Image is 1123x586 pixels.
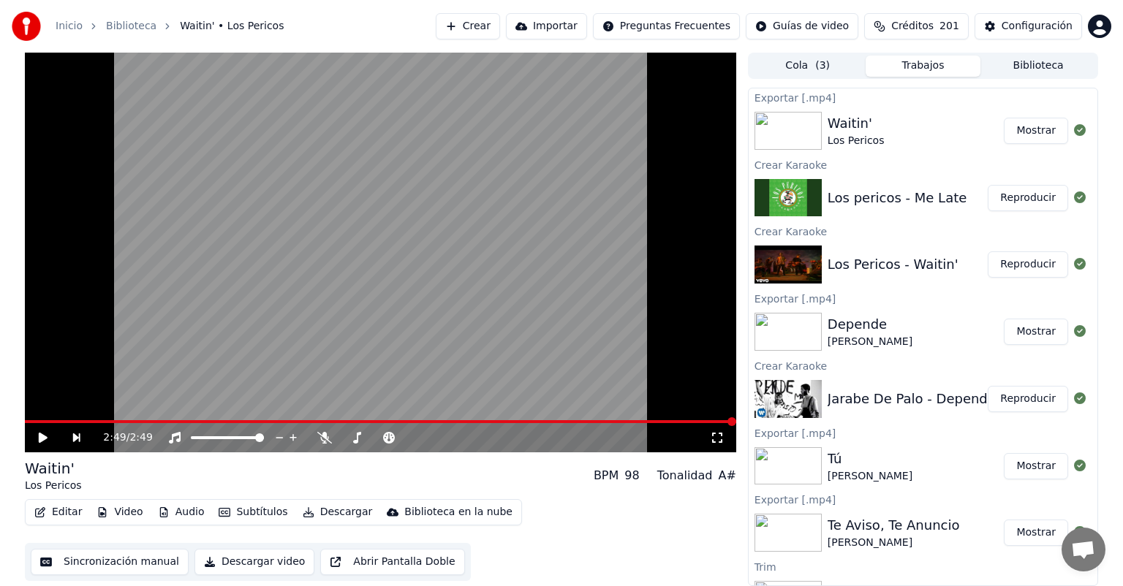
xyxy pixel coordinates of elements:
div: [PERSON_NAME] [828,335,912,349]
button: Importar [506,13,587,39]
div: Jarabe De Palo - Depende [828,389,996,409]
button: Subtítulos [213,502,293,522]
div: BPM [594,467,619,484]
button: Mostrar [1004,453,1068,479]
span: 2:49 [103,430,126,445]
div: Crear Karaoke [749,156,1097,173]
div: Waitin' [25,458,82,479]
div: Chat abierto [1062,528,1105,571]
img: youka [12,12,41,41]
div: Biblioteca en la nube [404,505,513,520]
div: Los pericos - Me Late [828,188,967,208]
button: Preguntas Frecuentes [593,13,740,39]
button: Editar [29,502,88,522]
div: Te Aviso, Te Anuncio [828,515,960,536]
button: Biblioteca [980,56,1096,77]
div: Tonalidad [657,467,713,484]
span: ( 3 ) [815,58,830,73]
div: Exportar [.mp4] [749,490,1097,508]
div: Exportar [.mp4] [749,424,1097,441]
button: Reproducir [988,185,1068,211]
a: Inicio [56,19,83,34]
div: Crear Karaoke [749,357,1097,374]
button: Crear [436,13,500,39]
button: Abrir Pantalla Doble [320,549,464,575]
button: Reproducir [988,386,1068,412]
span: Waitin' • Los Pericos [180,19,284,34]
button: Mostrar [1004,520,1068,546]
nav: breadcrumb [56,19,284,34]
div: [PERSON_NAME] [828,536,960,550]
div: Crear Karaoke [749,222,1097,240]
span: Créditos [891,19,934,34]
button: Cola [750,56,866,77]
div: Los Pericos - Waitin' [828,254,958,275]
div: A# [718,467,736,484]
button: Mostrar [1004,118,1068,144]
button: Guías de video [746,13,858,39]
div: Exportar [.mp4] [749,289,1097,307]
button: Audio [152,502,211,522]
div: [PERSON_NAME] [828,469,912,484]
div: 98 [624,467,639,484]
div: Trim [749,558,1097,575]
div: Los Pericos [25,479,82,493]
button: Descargar video [194,549,314,575]
button: Sincronización manual [31,549,189,575]
div: Exportar [.mp4] [749,88,1097,106]
div: Los Pericos [828,134,885,148]
button: Video [91,502,148,522]
button: Descargar [297,502,379,522]
button: Trabajos [866,56,981,77]
button: Mostrar [1004,319,1068,345]
span: 201 [939,19,959,34]
button: Reproducir [988,251,1068,278]
div: Tú [828,449,912,469]
a: Biblioteca [106,19,156,34]
div: / [103,430,138,445]
div: Waitin' [828,113,885,134]
div: Configuración [1002,19,1073,34]
button: Configuración [975,13,1082,39]
div: Depende [828,314,912,335]
button: Créditos201 [864,13,969,39]
span: 2:49 [129,430,152,445]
